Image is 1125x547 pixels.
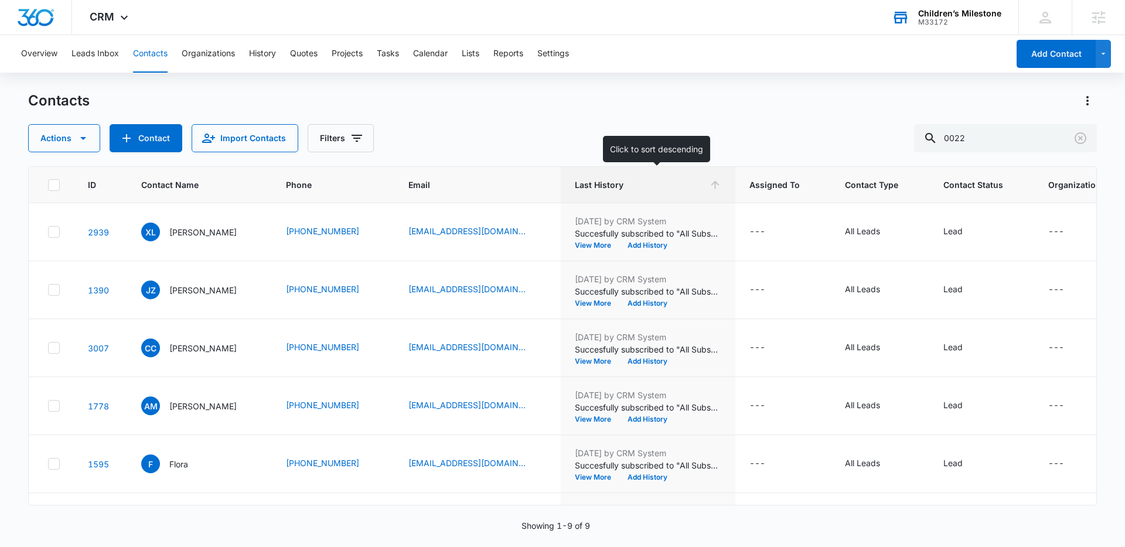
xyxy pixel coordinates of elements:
[141,339,160,357] span: CC
[918,9,1001,18] div: account name
[141,454,160,473] span: F
[749,341,765,355] div: ---
[619,242,676,249] button: Add History
[1071,129,1090,148] button: Clear
[749,225,786,239] div: Assigned To - - Select to Edit Field
[1048,341,1085,355] div: Organization - - Select to Edit Field
[141,179,241,191] span: Contact Name
[88,285,109,295] a: Navigate to contact details page for Josue Zuniga
[408,457,547,471] div: Email - bonillaflor9@gmail.com - Select to Edit Field
[749,457,765,471] div: ---
[749,179,800,191] span: Assigned To
[408,341,547,355] div: Email - msccade@gmail.com - Select to Edit Field
[169,284,237,296] p: [PERSON_NAME]
[619,474,676,481] button: Add History
[575,285,721,298] p: Succesfully subscribed to "All Subscribers".
[575,474,619,481] button: View More
[1048,179,1101,191] span: Organization
[141,281,258,299] div: Contact Name - Josue Zuniga - Select to Edit Field
[290,35,318,73] button: Quotes
[619,300,676,307] button: Add History
[845,283,901,297] div: Contact Type - All Leads - Select to Edit Field
[845,399,880,411] div: All Leads
[286,283,380,297] div: Phone - (214) 259-5375 - Select to Edit Field
[845,341,901,355] div: Contact Type - All Leads - Select to Edit Field
[408,179,530,191] span: Email
[1048,225,1085,239] div: Organization - - Select to Edit Field
[845,283,880,295] div: All Leads
[182,35,235,73] button: Organizations
[575,227,721,240] p: Succesfully subscribed to "All Subscribers".
[462,35,479,73] button: Lists
[88,343,109,353] a: Navigate to contact details page for Charon Cade
[141,281,160,299] span: JZ
[1048,341,1064,355] div: ---
[408,283,547,297] div: Email - 2022.juanperez1@gmail.com - Select to Edit Field
[845,457,901,471] div: Contact Type - All Leads - Select to Edit Field
[845,457,880,469] div: All Leads
[603,136,710,162] div: Click to sort descending
[1048,283,1085,297] div: Organization - - Select to Edit Field
[845,399,901,413] div: Contact Type - All Leads - Select to Edit Field
[408,399,526,411] a: [EMAIL_ADDRESS][DOMAIN_NAME]
[332,35,363,73] button: Projects
[493,35,523,73] button: Reports
[169,226,237,238] p: [PERSON_NAME]
[90,11,114,23] span: CRM
[943,179,1003,191] span: Contact Status
[1078,91,1097,110] button: Actions
[88,401,109,411] a: Navigate to contact details page for Aura Monrroy Cerrato
[286,283,359,295] a: [PHONE_NUMBER]
[1017,40,1096,68] button: Add Contact
[377,35,399,73] button: Tasks
[575,273,721,285] p: [DATE] by CRM System
[575,343,721,355] p: Succesfully subscribed to "All Subscribers".
[749,399,786,413] div: Assigned To - - Select to Edit Field
[88,227,109,237] a: Navigate to contact details page for Xavier Lewis
[413,35,448,73] button: Calendar
[88,179,96,191] span: ID
[521,519,590,532] p: Showing 1-9 of 9
[286,457,359,469] a: [PHONE_NUMBER]
[28,124,100,152] button: Actions
[88,459,109,469] a: Navigate to contact details page for Flora
[575,358,619,365] button: View More
[845,225,901,239] div: Contact Type - All Leads - Select to Edit Field
[308,124,374,152] button: Filters
[169,400,237,412] p: [PERSON_NAME]
[575,401,721,413] p: Succesfully subscribed to "All Subscribers".
[1048,283,1064,297] div: ---
[943,283,984,297] div: Contact Status - Lead - Select to Edit Field
[943,399,984,413] div: Contact Status - Lead - Select to Edit Field
[21,35,57,73] button: Overview
[943,457,963,469] div: Lead
[914,124,1097,152] input: Search Contacts
[749,341,786,355] div: Assigned To - - Select to Edit Field
[943,457,984,471] div: Contact Status - Lead - Select to Edit Field
[575,179,704,191] span: Last History
[537,35,569,73] button: Settings
[408,225,526,237] a: [EMAIL_ADDRESS][DOMAIN_NAME]
[249,35,276,73] button: History
[749,225,765,239] div: ---
[943,341,963,353] div: Lead
[1048,399,1085,413] div: Organization - - Select to Edit Field
[169,458,188,470] p: Flora
[943,399,963,411] div: Lead
[575,459,721,471] p: Succesfully subscribed to "All Subscribers".
[943,225,963,237] div: Lead
[749,457,786,471] div: Assigned To - - Select to Edit Field
[71,35,119,73] button: Leads Inbox
[845,179,898,191] span: Contact Type
[1048,399,1064,413] div: ---
[575,389,721,401] p: [DATE] by CRM System
[749,283,765,297] div: ---
[408,283,526,295] a: [EMAIL_ADDRESS][DOMAIN_NAME]
[575,242,619,249] button: View More
[286,399,359,411] a: [PHONE_NUMBER]
[943,283,963,295] div: Lead
[286,341,380,355] div: Phone - (301) 613-4022 - Select to Edit Field
[943,225,984,239] div: Contact Status - Lead - Select to Edit Field
[286,225,359,237] a: [PHONE_NUMBER]
[141,396,160,415] span: AM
